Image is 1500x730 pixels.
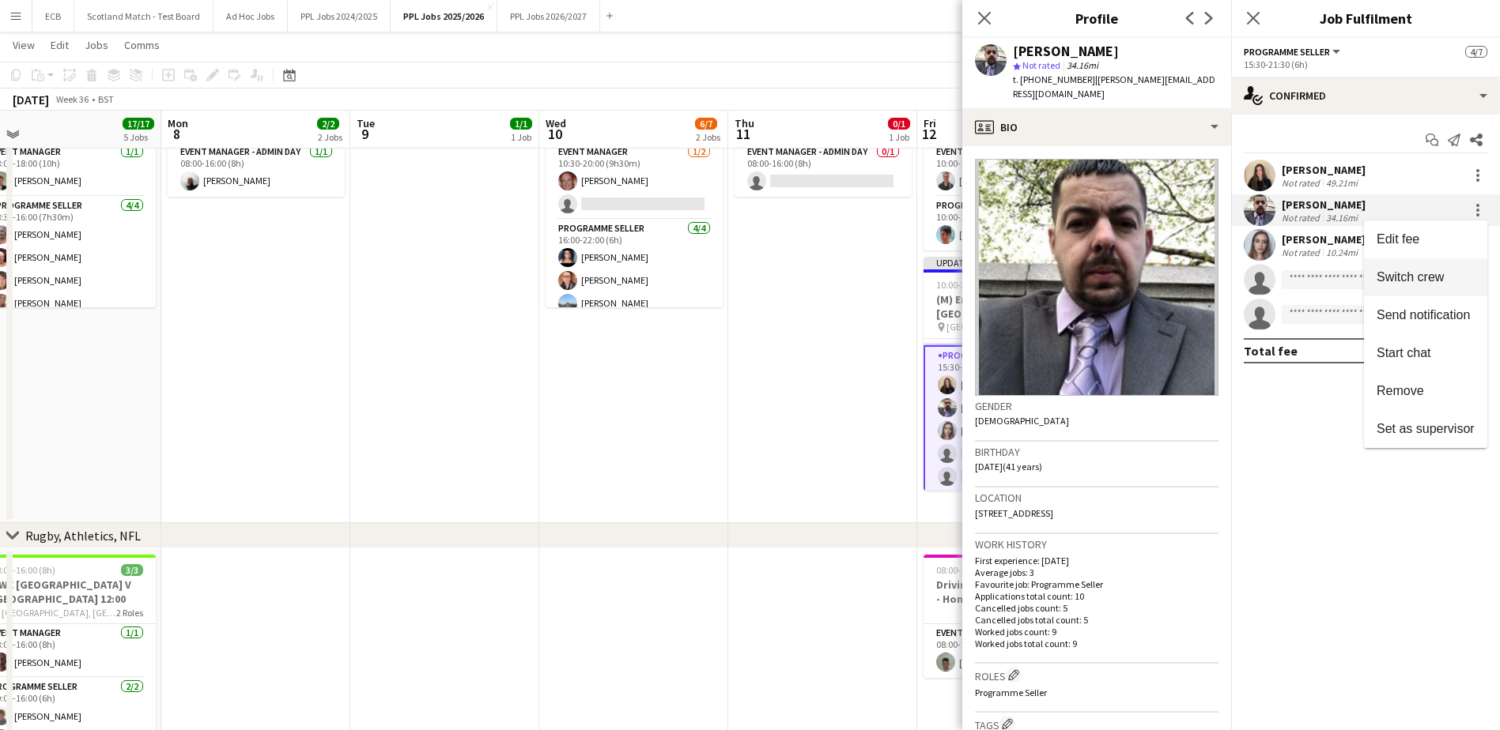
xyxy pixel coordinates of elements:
[1377,270,1444,284] span: Switch crew
[1364,258,1487,296] button: Switch crew
[1377,422,1475,435] span: Set as supervisor
[1377,308,1470,322] span: Send notification
[1364,296,1487,334] button: Send notification
[1377,346,1430,359] span: Start chat
[1377,384,1424,397] span: Remove
[1364,372,1487,410] button: Remove
[1364,410,1487,448] button: Set as supervisor
[1364,334,1487,372] button: Start chat
[1377,232,1419,246] span: Edit fee
[1364,220,1487,258] button: Edit fee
